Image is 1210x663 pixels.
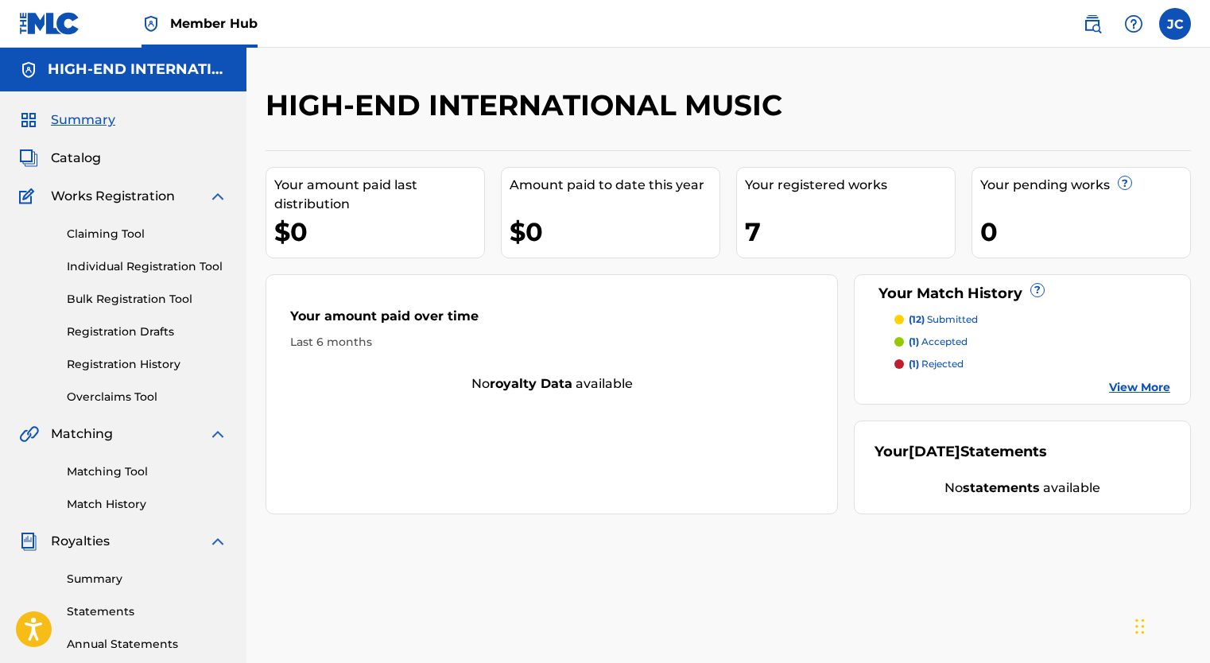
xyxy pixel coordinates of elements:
div: Your amount paid over time [290,307,813,334]
div: Help [1118,8,1150,40]
img: Royalties [19,532,38,551]
div: User Menu [1159,8,1191,40]
a: Registration History [67,356,227,373]
img: expand [208,425,227,444]
img: Catalog [19,149,38,168]
span: Royalties [51,532,110,551]
img: Top Rightsholder [142,14,161,33]
span: Summary [51,111,115,130]
iframe: Chat Widget [854,25,1210,663]
a: Claiming Tool [67,226,227,242]
img: Accounts [19,60,38,79]
iframe: Resource Center [1165,438,1210,553]
span: Matching [51,425,113,444]
a: Overclaims Tool [67,389,227,405]
span: Member Hub [170,14,258,33]
div: Last 6 months [290,334,813,351]
span: Catalog [51,149,101,168]
img: Summary [19,111,38,130]
a: Matching Tool [67,463,227,480]
a: Individual Registration Tool [67,258,227,275]
a: Registration Drafts [67,324,227,340]
img: help [1124,14,1143,33]
div: Your registered works [745,176,955,195]
div: 7 [745,214,955,250]
img: expand [208,532,227,551]
img: Matching [19,425,39,444]
a: CatalogCatalog [19,149,101,168]
div: Drag [1135,603,1145,650]
a: Match History [67,496,227,513]
div: Amount paid to date this year [510,176,719,195]
a: Public Search [1076,8,1108,40]
a: Statements [67,603,227,620]
a: SummarySummary [19,111,115,130]
span: Works Registration [51,187,175,206]
a: Bulk Registration Tool [67,291,227,308]
img: search [1083,14,1102,33]
img: MLC Logo [19,12,80,35]
img: Works Registration [19,187,40,206]
a: Annual Statements [67,636,227,653]
h2: HIGH-END INTERNATIONAL MUSIC [266,87,790,123]
a: Summary [67,571,227,587]
strong: royalty data [490,376,572,391]
div: Your amount paid last distribution [274,176,484,214]
div: $0 [274,214,484,250]
h5: HIGH-END INTERNATIONAL MUSIC [48,60,227,79]
div: $0 [510,214,719,250]
div: No available [266,374,837,394]
img: expand [208,187,227,206]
